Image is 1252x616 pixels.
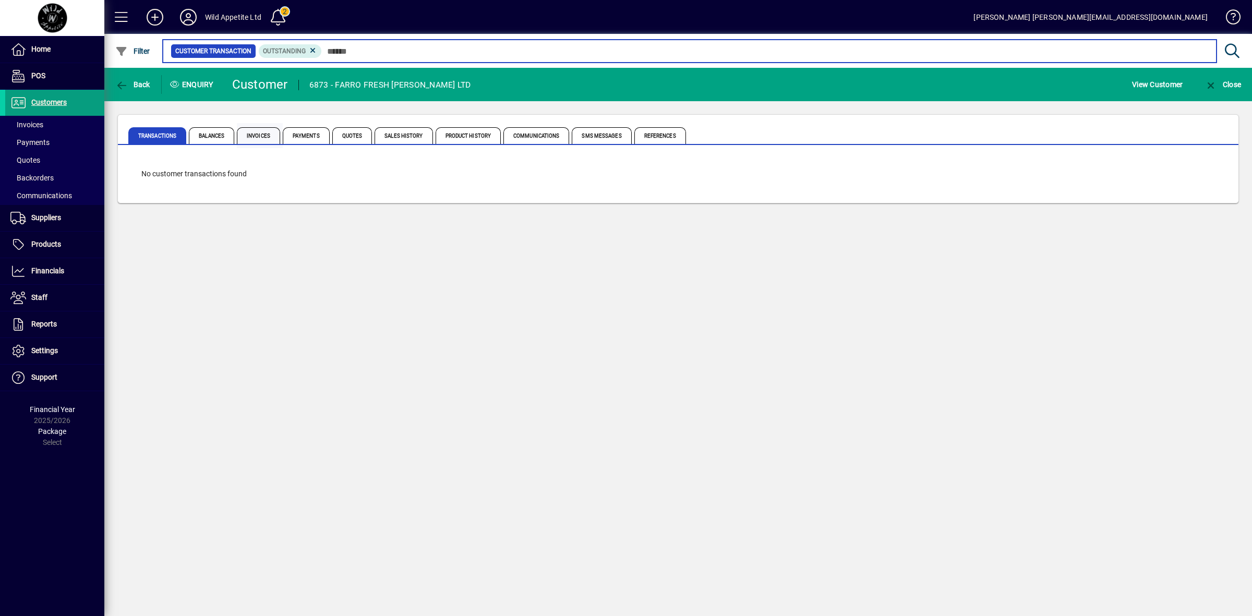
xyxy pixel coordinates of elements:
[436,127,501,144] span: Product History
[189,127,234,144] span: Balances
[115,47,150,55] span: Filter
[162,76,224,93] div: Enquiry
[138,8,172,27] button: Add
[31,71,45,80] span: POS
[283,127,330,144] span: Payments
[332,127,372,144] span: Quotes
[113,42,153,61] button: Filter
[572,127,631,144] span: SMS Messages
[115,80,150,89] span: Back
[10,191,72,200] span: Communications
[128,127,186,144] span: Transactions
[259,44,322,58] mat-chip: Outstanding Status: Outstanding
[634,127,686,144] span: References
[5,258,104,284] a: Financials
[1129,75,1185,94] button: View Customer
[1218,2,1239,36] a: Knowledge Base
[10,138,50,147] span: Payments
[10,120,43,129] span: Invoices
[5,134,104,151] a: Payments
[1132,76,1183,93] span: View Customer
[31,267,64,275] span: Financials
[31,98,67,106] span: Customers
[5,205,104,231] a: Suppliers
[113,75,153,94] button: Back
[973,9,1208,26] div: [PERSON_NAME] [PERSON_NAME][EMAIL_ADDRESS][DOMAIN_NAME]
[31,293,47,301] span: Staff
[31,373,57,381] span: Support
[5,169,104,187] a: Backorders
[263,47,306,55] span: Outstanding
[31,213,61,222] span: Suppliers
[10,174,54,182] span: Backorders
[172,8,205,27] button: Profile
[10,156,40,164] span: Quotes
[31,240,61,248] span: Products
[31,320,57,328] span: Reports
[31,346,58,355] span: Settings
[5,37,104,63] a: Home
[1194,75,1252,94] app-page-header-button: Close enquiry
[131,158,1225,190] div: No customer transactions found
[237,127,280,144] span: Invoices
[38,427,66,436] span: Package
[232,76,288,93] div: Customer
[175,46,251,56] span: Customer Transaction
[31,45,51,53] span: Home
[5,116,104,134] a: Invoices
[503,127,569,144] span: Communications
[5,63,104,89] a: POS
[375,127,432,144] span: Sales History
[5,338,104,364] a: Settings
[1205,80,1241,89] span: Close
[309,77,471,93] div: 6873 - FARRO FRESH [PERSON_NAME] LTD
[5,365,104,391] a: Support
[205,9,261,26] div: Wild Appetite Ltd
[5,311,104,337] a: Reports
[5,151,104,169] a: Quotes
[5,187,104,204] a: Communications
[30,405,75,414] span: Financial Year
[1202,75,1244,94] button: Close
[104,75,162,94] app-page-header-button: Back
[5,232,104,258] a: Products
[5,285,104,311] a: Staff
